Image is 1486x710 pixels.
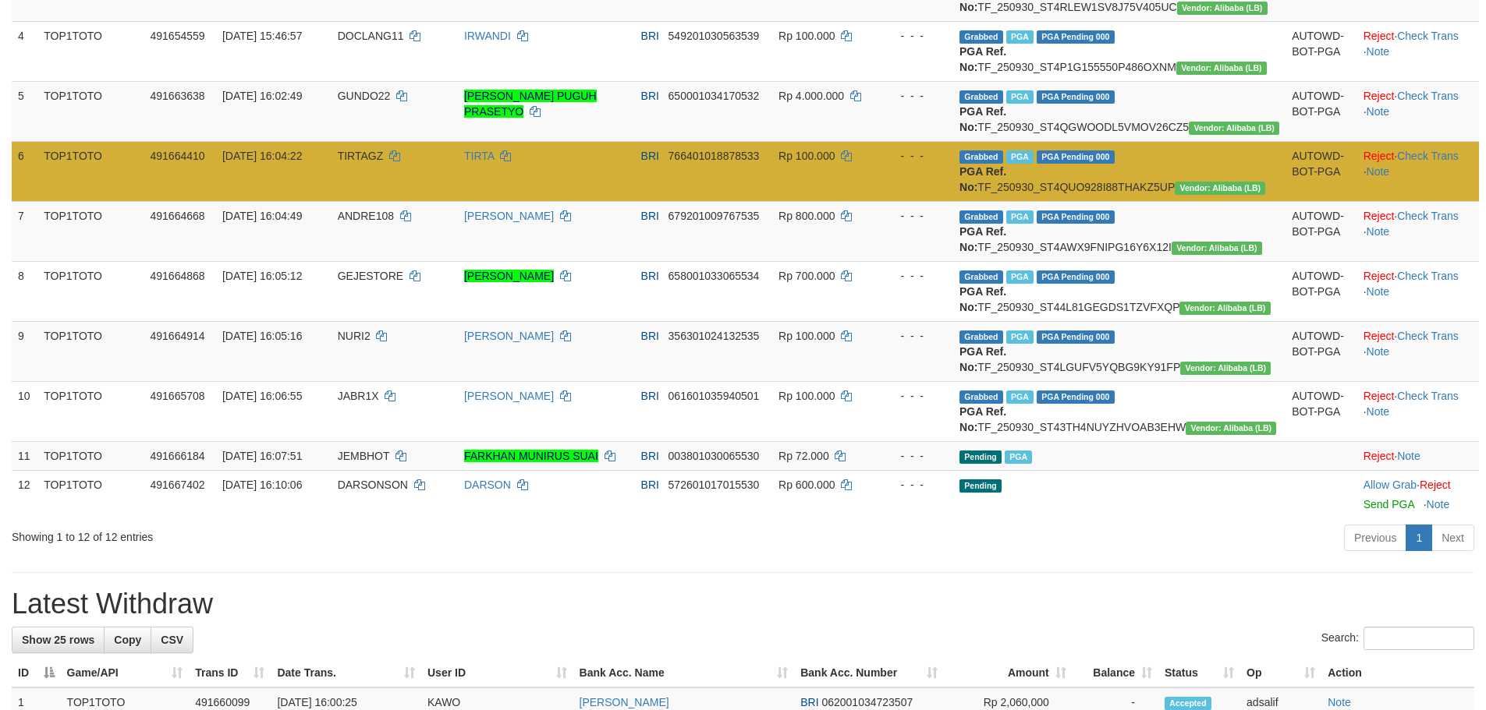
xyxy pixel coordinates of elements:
span: [DATE] 16:05:16 [222,330,302,342]
span: GUNDO22 [338,90,391,102]
div: - - - [884,88,947,104]
td: 11 [12,441,37,470]
span: Vendor URL: https://dashboard.q2checkout.com/secure [1189,122,1279,135]
span: TIRTAGZ [338,150,384,162]
td: · · [1357,321,1479,381]
span: Grabbed [959,150,1003,164]
b: PGA Ref. No: [959,285,1006,313]
span: JEMBHOT [338,450,390,462]
th: Balance: activate to sort column ascending [1073,659,1158,687]
b: PGA Ref. No: [959,45,1006,73]
th: Game/API: activate to sort column ascending [61,659,190,687]
span: CSV [161,634,183,646]
a: IRWANDI [464,30,511,42]
td: AUTOWD-BOT-PGA [1286,321,1357,381]
span: DARSONSON [338,479,408,491]
span: PGA Pending [1037,390,1115,404]
a: [PERSON_NAME] [464,390,554,402]
span: Accepted [1165,697,1211,710]
td: TF_250930_ST43TH4NUYZHVOAB3EHW [953,381,1286,441]
span: 491664668 [151,210,205,222]
div: Showing 1 to 12 of 12 entries [12,523,608,545]
div: - - - [884,448,947,464]
span: Grabbed [959,30,1003,44]
span: 491664410 [151,150,205,162]
span: Copy 003801030065530 to clipboard [669,450,760,462]
div: - - - [884,28,947,44]
span: 491666184 [151,450,205,462]
a: Reject [1364,30,1395,42]
a: Note [1367,405,1390,418]
a: Reject [1364,150,1395,162]
h1: Latest Withdraw [12,588,1474,620]
b: PGA Ref. No: [959,165,1006,193]
a: Check Trans [1397,30,1459,42]
input: Search: [1364,627,1474,650]
span: Copy 658001033065534 to clipboard [669,270,760,282]
span: PGA Pending [1037,330,1115,344]
td: 9 [12,321,37,381]
td: AUTOWD-BOT-PGA [1286,261,1357,321]
td: AUTOWD-BOT-PGA [1286,141,1357,201]
span: Grabbed [959,210,1003,224]
span: BRI [641,330,659,342]
th: Trans ID: activate to sort column ascending [189,659,271,687]
span: [DATE] 16:04:22 [222,150,302,162]
span: Rp 4.000.000 [778,90,844,102]
a: Note [1367,165,1390,178]
a: Note [1367,225,1390,238]
td: TOP1TOTO [37,321,144,381]
td: · · [1357,381,1479,441]
span: PGA Pending [1037,90,1115,104]
td: TOP1TOTO [37,201,144,261]
span: Vendor URL: https://dashboard.q2checkout.com/secure [1172,242,1262,255]
th: Bank Acc. Number: activate to sort column ascending [794,659,944,687]
a: Copy [104,627,151,653]
td: · · [1357,21,1479,81]
span: PGA Pending [1037,30,1115,44]
span: Grabbed [959,330,1003,344]
span: Marked by adsalif [1006,210,1034,224]
span: Marked by adsalif [1006,270,1034,284]
td: TF_250930_ST4P1G155550P486OXNM [953,21,1286,81]
a: [PERSON_NAME] [464,210,554,222]
a: [PERSON_NAME] [580,696,669,708]
a: Next [1431,525,1474,551]
span: ANDRE108 [338,210,394,222]
div: - - - [884,328,947,344]
th: ID: activate to sort column descending [12,659,61,687]
td: TF_250930_ST4LGUFV5YQBG9KY91FP [953,321,1286,381]
td: · [1357,441,1479,470]
td: · · [1357,141,1479,201]
span: [DATE] 16:10:06 [222,479,302,491]
span: Copy 572601017015530 to clipboard [669,479,760,491]
span: Grabbed [959,90,1003,104]
td: TOP1TOTO [37,21,144,81]
th: Op: activate to sort column ascending [1240,659,1321,687]
td: · · [1357,81,1479,141]
td: 6 [12,141,37,201]
b: PGA Ref. No: [959,345,1006,373]
span: [DATE] 16:06:55 [222,390,302,402]
td: 10 [12,381,37,441]
span: Copy 766401018878533 to clipboard [669,150,760,162]
td: TF_250930_ST4QUO928I88THAKZ5UP [953,141,1286,201]
span: JABR1X [338,390,379,402]
a: Note [1367,105,1390,118]
a: 1 [1406,525,1432,551]
td: TOP1TOTO [37,81,144,141]
td: TOP1TOTO [37,141,144,201]
a: Note [1397,450,1420,462]
td: TOP1TOTO [37,470,144,518]
a: DARSON [464,479,511,491]
a: Show 25 rows [12,627,105,653]
span: 491654559 [151,30,205,42]
b: PGA Ref. No: [959,405,1006,433]
b: PGA Ref. No: [959,105,1006,133]
span: Copy 549201030563539 to clipboard [669,30,760,42]
td: AUTOWD-BOT-PGA [1286,21,1357,81]
span: Copy 061601035940501 to clipboard [669,390,760,402]
div: - - - [884,388,947,404]
span: Vendor URL: https://dashboard.q2checkout.com/secure [1176,62,1267,75]
span: Rp 700.000 [778,270,835,282]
